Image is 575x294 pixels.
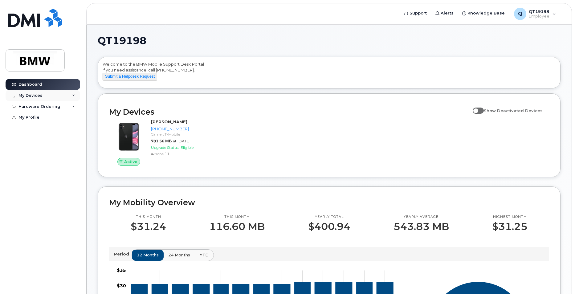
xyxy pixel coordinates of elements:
[109,107,470,116] h2: My Devices
[114,122,144,152] img: iPhone_11.jpg
[200,252,209,258] span: YTD
[98,36,146,45] span: QT19198
[151,132,211,137] div: Carrier: T-Mobile
[124,159,137,165] span: Active
[173,139,190,143] span: at [DATE]
[492,214,528,219] p: Highest month
[308,221,350,232] p: $400.94
[484,108,543,113] span: Show Deactivated Devices
[151,151,211,157] div: iPhone 11
[131,214,166,219] p: This month
[394,221,449,232] p: 543.83 MB
[114,251,132,257] p: Period
[151,119,187,124] strong: [PERSON_NAME]
[151,139,172,143] span: 701.56 MB
[117,267,126,273] tspan: $35
[394,214,449,219] p: Yearly average
[308,214,350,219] p: Yearly total
[181,145,194,150] span: Eligible
[548,267,570,289] iframe: Messenger Launcher
[151,145,179,150] span: Upgrade Status:
[168,252,190,258] span: 24 months
[103,73,157,80] button: Submit a Helpdesk Request
[131,221,166,232] p: $31.24
[209,221,265,232] p: 116.60 MB
[473,105,478,110] input: Show Deactivated Devices
[109,198,549,207] h2: My Mobility Overview
[103,61,556,86] div: Welcome to the BMW Mobile Support Desk Portal If you need assistance, call [PHONE_NUMBER].
[492,221,528,232] p: $31.25
[117,283,126,288] tspan: $30
[103,74,157,79] a: Submit a Helpdesk Request
[109,119,214,166] a: Active[PERSON_NAME][PHONE_NUMBER]Carrier: T-Mobile701.56 MBat [DATE]Upgrade Status:EligibleiPhone 11
[209,214,265,219] p: This month
[151,126,211,132] div: [PHONE_NUMBER]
